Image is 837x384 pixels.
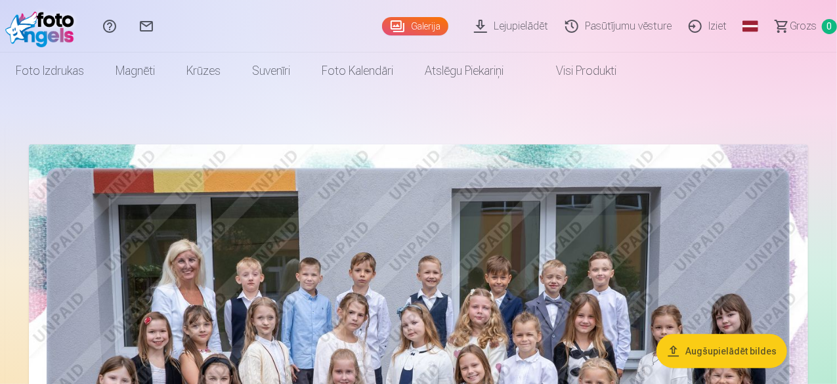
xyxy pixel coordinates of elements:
[656,334,787,368] button: Augšupielādēt bildes
[822,19,837,34] span: 0
[409,53,519,89] a: Atslēgu piekariņi
[519,53,632,89] a: Visi produkti
[382,17,448,35] a: Galerija
[306,53,409,89] a: Foto kalendāri
[5,5,81,47] img: /fa3
[236,53,306,89] a: Suvenīri
[790,18,817,34] span: Grozs
[171,53,236,89] a: Krūzes
[100,53,171,89] a: Magnēti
